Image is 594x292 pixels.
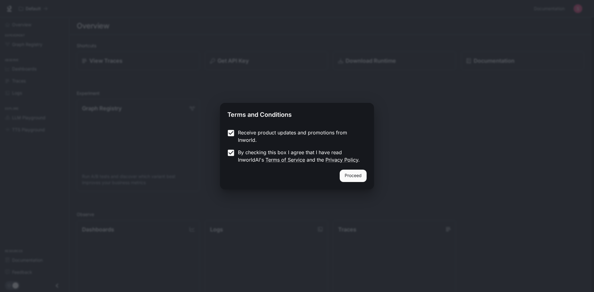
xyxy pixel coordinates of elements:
p: Receive product updates and promotions from Inworld. [238,129,362,144]
h2: Terms and Conditions [220,103,374,124]
a: Privacy Policy [325,157,358,163]
p: By checking this box I agree that I have read InworldAI's and the . [238,149,362,163]
button: Proceed [340,170,367,182]
a: Terms of Service [265,157,305,163]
